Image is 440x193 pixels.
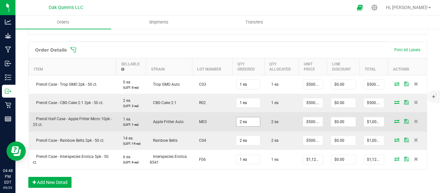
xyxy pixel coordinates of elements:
[331,98,355,107] input: 0
[146,58,192,75] th: Strain
[411,82,421,86] span: Delete Order Detail
[402,100,411,104] span: Save Order Detail
[331,136,355,145] input: 0
[33,138,104,143] span: Preroll Case - Rainbow Belts 2pk - 50 ct.
[120,117,130,121] span: 1 ea
[364,117,384,126] input: 0
[268,120,279,124] span: 2 ea
[150,120,184,124] span: Apple Fritter Auto
[15,15,111,29] a: Orders
[5,19,11,25] inline-svg: Analytics
[116,58,146,75] th: Sellable
[364,98,384,107] input: 0
[196,157,206,162] span: F06
[236,117,260,126] input: 0
[411,119,421,123] span: Delete Order Detail
[370,5,378,11] div: Manage settings
[353,1,367,14] span: Open Ecommerce Menu
[120,98,130,103] span: 2 ea
[268,101,279,105] span: 1 ea
[150,154,187,165] span: Interspecies Erotica 8541
[5,46,11,53] inline-svg: Manufacturing
[303,80,323,89] input: 0
[35,47,67,53] h1: Order Details
[268,157,279,162] span: 1 ea
[5,116,11,122] inline-svg: Reports
[5,88,11,94] inline-svg: Outbound
[327,58,359,75] th: Line Discount
[5,102,11,108] inline-svg: Retail
[5,60,11,67] inline-svg: Inbound
[120,141,142,146] p: (LOT: 14 ea)
[33,101,103,105] span: Preroll Case - CBG Cake 2:1 2pk - 50 ct.
[120,122,142,127] p: (LOT: 1 ea)
[120,103,142,108] p: (LOT: 2 ea)
[28,177,72,188] button: Add New Detail
[48,19,78,25] span: Orders
[236,155,260,164] input: 0
[388,58,427,75] th: Actions
[196,138,206,143] span: C04
[3,168,13,185] p: 04:48 PM EDT
[196,120,207,124] span: M03
[120,85,142,90] p: (LOT: 0 ea)
[411,100,421,104] span: Delete Order Detail
[360,58,388,75] th: Total
[120,136,133,140] span: 14 ea
[402,119,411,123] span: Save Order Detail
[120,155,130,159] span: 6 ea
[150,82,180,87] span: Trop GMO Auto
[268,82,279,87] span: 1 ea
[33,82,97,87] span: Preroll Case - Trop GMO 2pk - 50 ct.
[268,138,279,143] span: 2 ea
[303,155,323,164] input: 0
[402,138,411,142] span: Save Order Detail
[33,117,112,127] span: Preroll Half Case - Apple Fritter Micro 10pk - 25 ct.
[140,19,177,25] span: Shipments
[402,82,411,86] span: Save Order Detail
[411,157,421,161] span: Delete Order Detail
[236,136,260,145] input: 0
[206,15,302,29] a: Transfers
[33,154,109,165] span: Preroll Case - Interspecies Erotica 5pk - 50 ct.
[236,80,260,89] input: 0
[386,5,428,10] span: Hi, [PERSON_NAME]!
[236,98,260,107] input: 0
[120,160,142,165] p: (LOT: 6 ea)
[237,19,272,25] span: Transfers
[299,58,327,75] th: Unit Price
[264,58,299,75] th: Qty Allocated
[364,80,384,89] input: 0
[150,101,177,105] span: CBG Cake 2:1
[411,138,421,142] span: Delete Order Detail
[3,185,13,190] p: 09/25
[303,136,323,145] input: 0
[192,58,232,75] th: Lot Number
[6,141,26,161] iframe: Resource center
[49,5,83,10] span: Oak Queens LLC
[196,82,206,87] span: C03
[331,117,355,126] input: 0
[111,15,207,29] a: Shipments
[364,155,384,164] input: 0
[402,157,411,161] span: Save Order Detail
[5,33,11,39] inline-svg: Grow
[196,101,206,105] span: R02
[303,117,323,126] input: 0
[331,155,355,164] input: 0
[232,58,264,75] th: Qty Ordered
[150,138,177,143] span: Rainbow Belts
[331,80,355,89] input: 0
[29,58,116,75] th: Item
[120,80,130,84] span: 0 ea
[364,136,384,145] input: 0
[303,98,323,107] input: 0
[5,74,11,81] inline-svg: Inventory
